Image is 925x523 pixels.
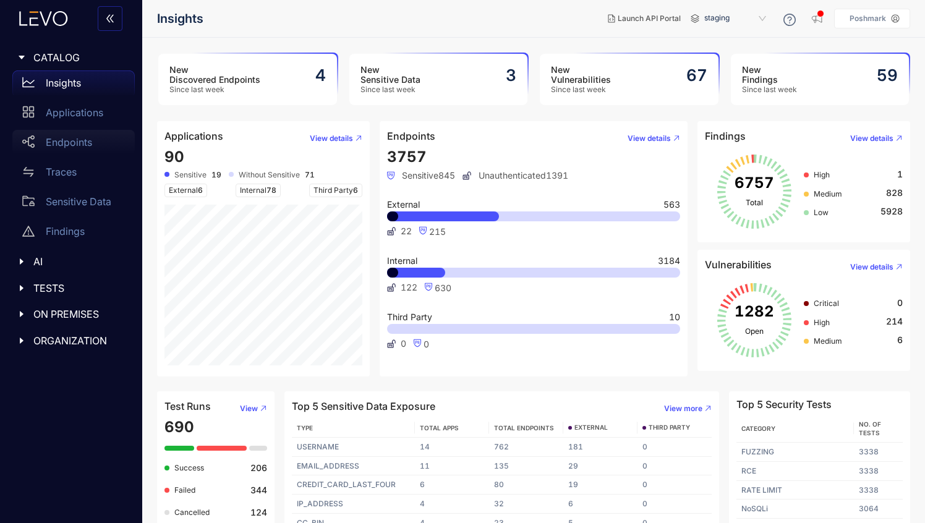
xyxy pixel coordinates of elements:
span: 0 [424,339,429,349]
td: RATE LIMIT [736,481,854,500]
span: TOTAL ENDPOINTS [494,424,554,432]
span: View details [850,263,893,271]
p: Sensitive Data [46,196,111,207]
span: Internal [387,257,417,265]
span: 1 [897,169,903,179]
span: caret-right [17,257,26,266]
span: Third Party [387,313,432,321]
span: caret-right [17,310,26,318]
span: External [387,200,420,209]
a: Sensitive Data [12,189,135,219]
b: 124 [250,508,267,517]
span: 0 [897,298,903,308]
td: 762 [489,438,563,457]
p: Endpoints [46,137,92,148]
td: 11 [415,457,489,476]
span: caret-right [17,53,26,62]
p: Applications [46,107,103,118]
span: 214 [886,317,903,326]
div: ON PREMISES [7,301,135,327]
span: No. of Tests [859,420,881,436]
button: View details [840,257,903,277]
span: Medium [814,336,842,346]
td: 0 [637,495,712,514]
td: 135 [489,457,563,476]
span: Failed [174,485,195,495]
span: 78 [266,185,276,195]
span: 6 [198,185,203,195]
span: 6 [897,335,903,345]
span: 90 [164,148,184,166]
span: 630 [435,283,451,293]
button: View details [300,129,362,148]
span: caret-right [17,284,26,292]
td: EMAIL_ADDRESS [292,457,416,476]
td: 32 [489,495,563,514]
button: double-left [98,6,122,31]
span: staging [704,9,769,28]
span: ON PREMISES [33,308,125,320]
span: TOTAL APPS [420,424,459,432]
a: Traces [12,159,135,189]
td: 0 [637,475,712,495]
div: CATALOG [7,45,135,70]
button: Launch API Portal [598,9,691,28]
span: View [240,404,258,413]
b: 71 [305,171,315,179]
a: Findings [12,219,135,249]
td: RCE [736,462,854,481]
a: Endpoints [12,130,135,159]
td: 6 [563,495,637,514]
span: 10 [669,313,680,321]
span: caret-right [17,336,26,345]
span: Launch API Portal [618,14,681,23]
span: Since last week [169,85,260,94]
span: Critical [814,299,839,308]
h3: New Vulnerabilities [551,65,611,85]
button: View more [654,399,712,419]
button: View details [840,129,903,148]
span: 3757 [387,148,427,166]
span: 215 [429,226,446,237]
span: Without Sensitive [239,171,300,179]
h4: Vulnerabilities [705,259,772,270]
span: Unauthenticated 1391 [462,171,568,181]
td: 4 [415,495,489,514]
span: THIRD PARTY [649,424,690,432]
td: FUZZING [736,443,854,462]
h3: New Findings [742,65,797,85]
span: warning [22,225,35,237]
h2: 67 [686,66,707,85]
span: High [814,170,830,179]
span: CATALOG [33,52,125,63]
td: 3338 [854,462,903,481]
span: Cancelled [174,508,210,517]
td: 3338 [854,443,903,462]
span: Success [174,463,204,472]
span: 563 [663,200,680,209]
span: View details [310,134,353,143]
span: TESTS [33,283,125,294]
h4: Top 5 Sensitive Data Exposure [292,401,435,412]
span: 3184 [658,257,680,265]
h4: Findings [705,130,746,142]
td: 80 [489,475,563,495]
h2: 3 [506,66,516,85]
h3: New Discovered Endpoints [169,65,260,85]
span: double-left [105,14,115,25]
span: swap [22,166,35,178]
b: 344 [250,485,267,495]
h4: Test Runs [164,401,211,412]
span: Sensitive 845 [387,171,455,181]
span: Third Party [309,184,362,197]
td: 0 [637,457,712,476]
span: Since last week [360,85,420,94]
p: Findings [46,226,85,237]
span: 0 [401,339,406,349]
td: 181 [563,438,637,457]
span: High [814,318,830,327]
span: Medium [814,189,842,198]
td: IP_ADDRESS [292,495,416,514]
p: Poshmark [850,14,886,23]
td: CREDIT_CARD_LAST_FOUR [292,475,416,495]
